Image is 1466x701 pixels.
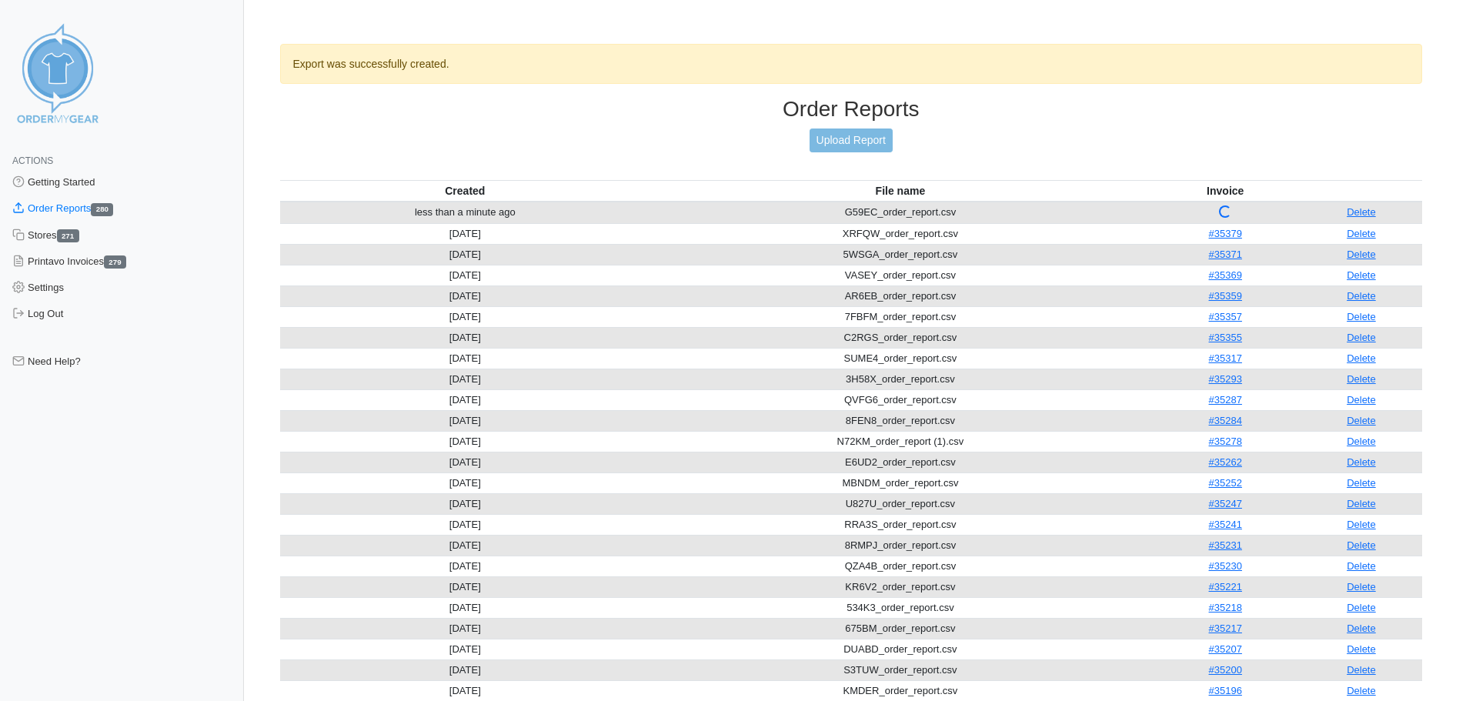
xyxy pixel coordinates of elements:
[1347,623,1376,634] a: Delete
[280,348,651,369] td: [DATE]
[280,410,651,431] td: [DATE]
[1347,206,1376,218] a: Delete
[280,244,651,265] td: [DATE]
[280,306,651,327] td: [DATE]
[650,306,1150,327] td: 7FBFM_order_report.csv
[1347,560,1376,572] a: Delete
[1209,228,1242,239] a: #35379
[1209,269,1242,281] a: #35369
[650,680,1150,701] td: KMDER_order_report.csv
[1347,436,1376,447] a: Delete
[280,202,651,224] td: less than a minute ago
[1209,539,1242,551] a: #35231
[1347,249,1376,260] a: Delete
[1347,456,1376,468] a: Delete
[1209,290,1242,302] a: #35359
[104,255,126,269] span: 279
[650,285,1150,306] td: AR6EB_order_report.csv
[1347,332,1376,343] a: Delete
[650,472,1150,493] td: MBNDM_order_report.csv
[1209,685,1242,696] a: #35196
[1209,602,1242,613] a: #35218
[280,369,651,389] td: [DATE]
[650,535,1150,556] td: 8RMPJ_order_report.csv
[1209,623,1242,634] a: #35217
[650,369,1150,389] td: 3H58X_order_report.csv
[280,180,651,202] th: Created
[650,410,1150,431] td: 8FEN8_order_report.csv
[1150,180,1301,202] th: Invoice
[91,203,113,216] span: 280
[810,129,893,152] a: Upload Report
[650,639,1150,659] td: DUABD_order_report.csv
[650,618,1150,639] td: 675BM_order_report.csv
[650,576,1150,597] td: KR6V2_order_report.csv
[650,493,1150,514] td: U827U_order_report.csv
[280,431,651,452] td: [DATE]
[57,229,79,242] span: 271
[1347,394,1376,406] a: Delete
[1209,352,1242,364] a: #35317
[1347,685,1376,696] a: Delete
[650,389,1150,410] td: QVFG6_order_report.csv
[650,202,1150,224] td: G59EC_order_report.csv
[650,265,1150,285] td: VASEY_order_report.csv
[280,639,651,659] td: [DATE]
[650,431,1150,452] td: N72KM_order_report (1).csv
[1347,643,1376,655] a: Delete
[1347,228,1376,239] a: Delete
[1209,643,1242,655] a: #35207
[280,389,651,410] td: [DATE]
[1347,311,1376,322] a: Delete
[650,597,1150,618] td: 534K3_order_report.csv
[1209,519,1242,530] a: #35241
[280,535,651,556] td: [DATE]
[280,618,651,639] td: [DATE]
[650,556,1150,576] td: QZA4B_order_report.csv
[1347,539,1376,551] a: Delete
[650,452,1150,472] td: E6UD2_order_report.csv
[280,44,1423,84] div: Export was successfully created.
[1347,290,1376,302] a: Delete
[12,155,53,166] span: Actions
[280,556,651,576] td: [DATE]
[650,223,1150,244] td: XRFQW_order_report.csv
[1347,519,1376,530] a: Delete
[280,285,651,306] td: [DATE]
[280,452,651,472] td: [DATE]
[280,223,651,244] td: [DATE]
[1209,311,1242,322] a: #35357
[1209,664,1242,676] a: #35200
[650,244,1150,265] td: 5WSGA_order_report.csv
[650,514,1150,535] td: RRA3S_order_report.csv
[1347,664,1376,676] a: Delete
[1209,394,1242,406] a: #35287
[1347,477,1376,489] a: Delete
[1209,332,1242,343] a: #35355
[1347,373,1376,385] a: Delete
[280,597,651,618] td: [DATE]
[280,265,651,285] td: [DATE]
[1209,581,1242,593] a: #35221
[1209,373,1242,385] a: #35293
[280,493,651,514] td: [DATE]
[650,180,1150,202] th: File name
[280,327,651,348] td: [DATE]
[1347,269,1376,281] a: Delete
[1347,498,1376,509] a: Delete
[1209,436,1242,447] a: #35278
[280,514,651,535] td: [DATE]
[1209,415,1242,426] a: #35284
[280,472,651,493] td: [DATE]
[1209,456,1242,468] a: #35262
[1209,498,1242,509] a: #35247
[650,327,1150,348] td: C2RGS_order_report.csv
[280,576,651,597] td: [DATE]
[1347,415,1376,426] a: Delete
[280,680,651,701] td: [DATE]
[1209,560,1242,572] a: #35230
[1347,602,1376,613] a: Delete
[280,659,651,680] td: [DATE]
[1209,477,1242,489] a: #35252
[650,348,1150,369] td: SUME4_order_report.csv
